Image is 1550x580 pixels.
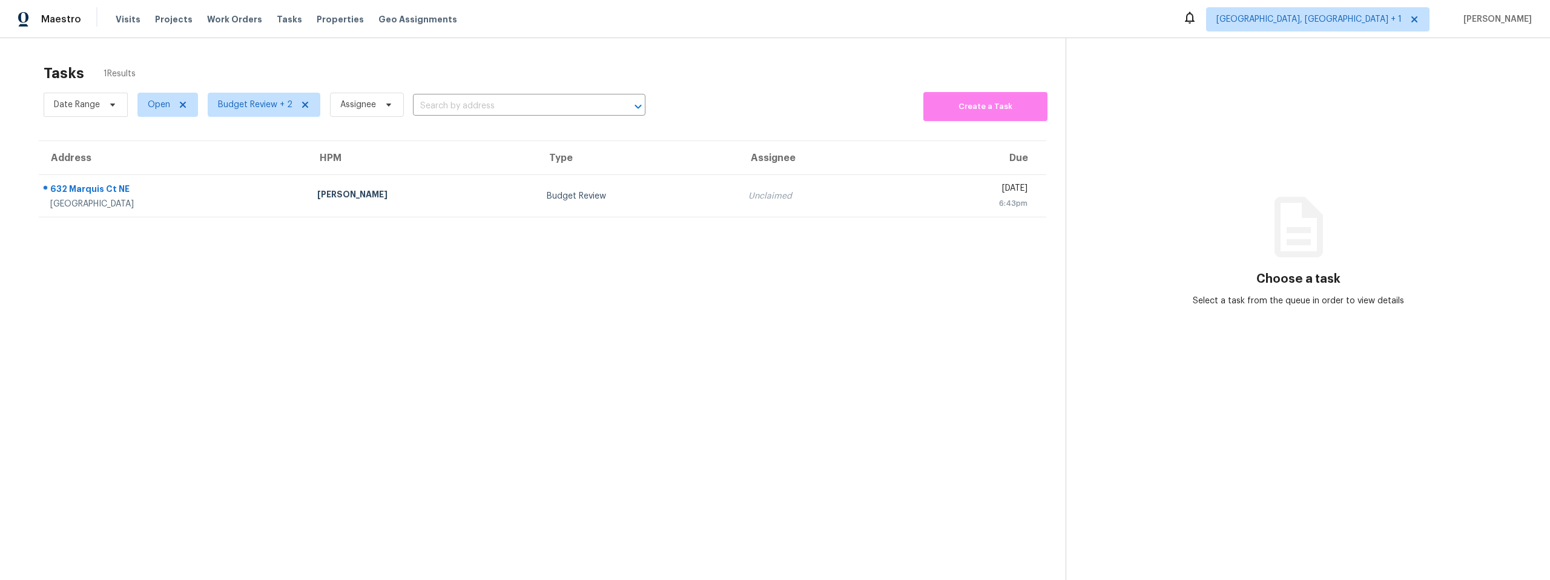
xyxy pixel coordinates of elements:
span: Assignee [340,99,376,111]
span: [GEOGRAPHIC_DATA], [GEOGRAPHIC_DATA] + 1 [1216,13,1402,25]
button: Create a Task [923,92,1047,121]
span: 1 Results [104,68,136,80]
div: 6:43pm [910,197,1027,209]
th: Address [39,141,308,175]
span: Budget Review + 2 [218,99,292,111]
div: 632 Marquis Ct NE [50,183,298,198]
button: Open [630,98,647,115]
span: [PERSON_NAME] [1459,13,1532,25]
div: [DATE] [910,182,1027,197]
th: Assignee [739,141,900,175]
span: Projects [155,13,193,25]
span: Open [148,99,170,111]
div: Budget Review [547,190,729,202]
div: [GEOGRAPHIC_DATA] [50,198,298,210]
div: [PERSON_NAME] [317,188,527,203]
span: Maestro [41,13,81,25]
span: Properties [317,13,364,25]
th: Type [537,141,739,175]
div: Unclaimed [748,190,891,202]
span: Visits [116,13,140,25]
span: Date Range [54,99,100,111]
input: Search by address [413,97,612,116]
h2: Tasks [44,67,84,79]
th: Due [900,141,1046,175]
span: Geo Assignments [378,13,457,25]
span: Work Orders [207,13,262,25]
th: HPM [308,141,537,175]
h3: Choose a task [1256,273,1341,285]
div: Select a task from the queue in order to view details [1182,295,1415,307]
span: Tasks [277,15,302,24]
span: Create a Task [929,100,1041,114]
